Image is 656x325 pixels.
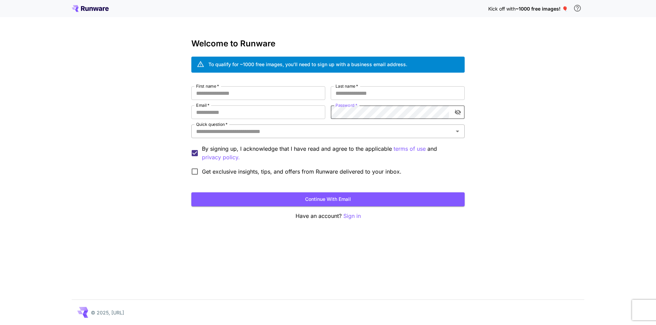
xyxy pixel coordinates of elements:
[394,145,426,153] button: By signing up, I acknowledge that I have read and agree to the applicable and privacy policy.
[196,102,209,108] label: Email
[394,145,426,153] p: terms of use
[202,145,459,162] p: By signing up, I acknowledge that I have read and agree to the applicable and
[452,106,464,118] button: toggle password visibility
[196,121,228,127] label: Quick question
[196,83,219,89] label: First name
[571,1,584,15] button: In order to qualify for free credit, you need to sign up with a business email address and click ...
[208,61,407,68] div: To qualify for ~1000 free images, you’ll need to sign up with a business email address.
[202,153,240,162] button: By signing up, I acknowledge that I have read and agree to the applicable terms of use and
[202,167,401,176] span: Get exclusive insights, tips, and offers from Runware delivered to your inbox.
[191,192,465,206] button: Continue with email
[453,127,462,136] button: Open
[191,212,465,220] p: Have an account?
[336,102,357,108] label: Password
[91,309,124,316] p: © 2025, [URL]
[202,153,240,162] p: privacy policy.
[191,39,465,48] h3: Welcome to Runware
[336,83,358,89] label: Last name
[488,6,516,12] span: Kick off with
[516,6,568,12] span: ~1000 free images! 🎈
[343,212,361,220] button: Sign in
